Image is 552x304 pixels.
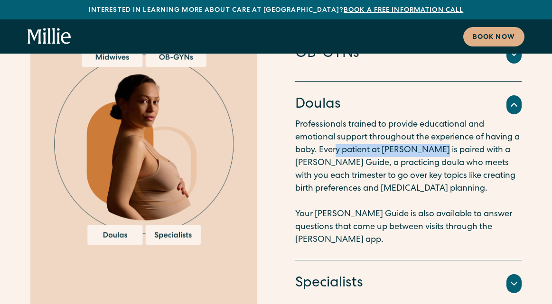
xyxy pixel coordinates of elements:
[295,274,363,294] h4: Specialists
[295,44,359,64] h4: OB-GYNs
[473,33,515,43] div: Book now
[344,7,463,14] a: Book a free information call
[28,28,71,45] a: home
[295,119,522,247] p: Professionals trained to provide educational and emotional support throughout the experience of h...
[463,27,524,46] a: Book now
[54,47,234,245] img: Pregnant woman surrounded by options for maternity care providers, including midwives, OB-GYNs, d...
[295,95,341,115] h4: Doulas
